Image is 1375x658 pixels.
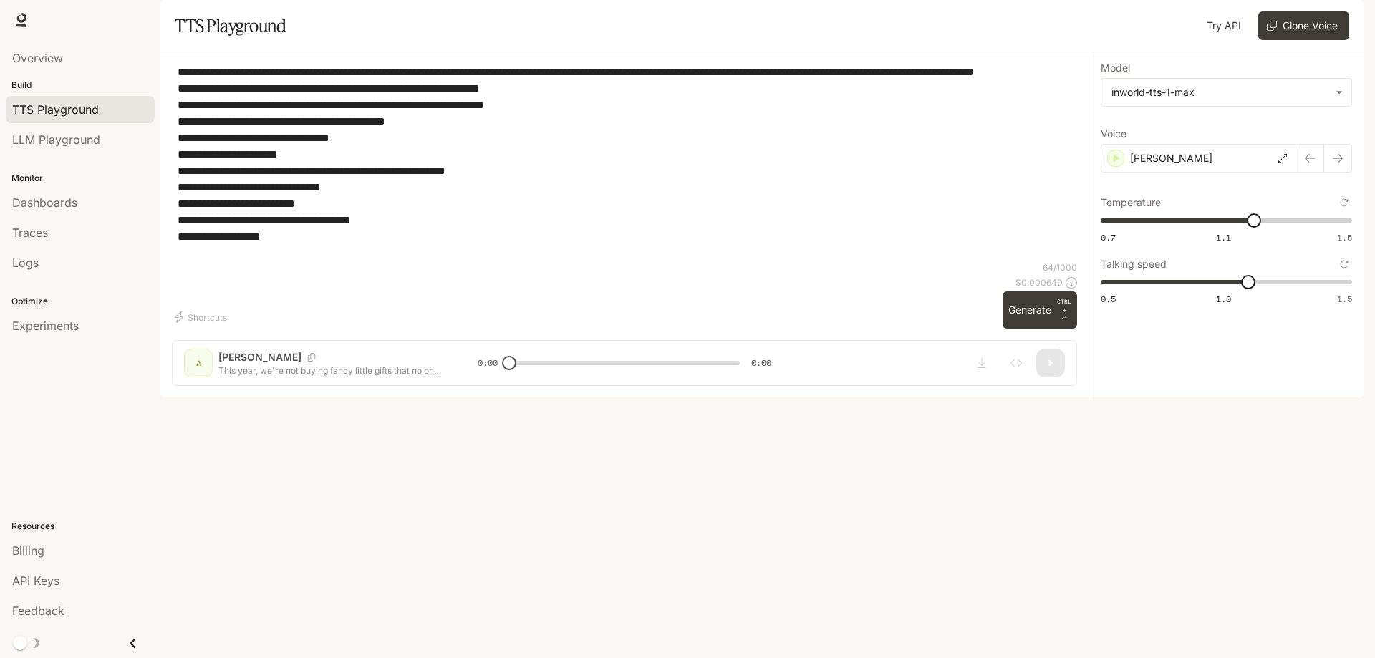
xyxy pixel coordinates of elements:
span: 1.5 [1337,231,1352,243]
p: Talking speed [1101,259,1167,269]
button: Clone Voice [1258,11,1349,40]
span: 1.5 [1337,293,1352,305]
p: [PERSON_NAME] [1130,151,1212,165]
button: Reset to default [1336,195,1352,211]
h1: TTS Playground [175,11,286,40]
div: inworld-tts-1-max [1101,79,1351,106]
span: 1.1 [1216,231,1231,243]
span: 1.0 [1216,293,1231,305]
p: CTRL + [1057,297,1071,314]
button: GenerateCTRL +⏎ [1003,291,1077,329]
button: Shortcuts [172,306,233,329]
span: 0.7 [1101,231,1116,243]
span: 0.5 [1101,293,1116,305]
p: Temperature [1101,198,1161,208]
p: ⏎ [1057,297,1071,323]
div: inworld-tts-1-max [1111,85,1328,100]
a: Try API [1201,11,1247,40]
p: Voice [1101,129,1126,139]
button: Reset to default [1336,256,1352,272]
p: Model [1101,63,1130,73]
